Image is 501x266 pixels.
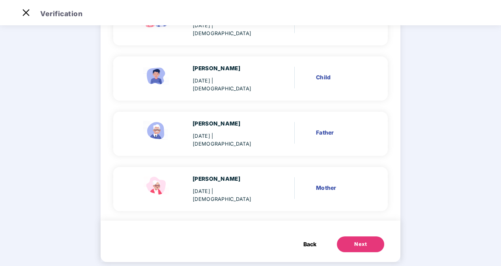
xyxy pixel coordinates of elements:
[303,240,316,249] span: Back
[193,132,266,148] div: [DATE]
[193,188,251,202] span: | [DEMOGRAPHIC_DATA]
[316,73,365,82] div: Child
[337,236,384,252] button: Next
[193,175,266,184] div: [PERSON_NAME]
[193,133,251,147] span: | [DEMOGRAPHIC_DATA]
[193,64,266,73] div: [PERSON_NAME]
[316,184,365,192] div: Mother
[193,120,266,128] div: [PERSON_NAME]
[193,22,266,37] div: [DATE]
[295,236,324,252] button: Back
[354,240,367,248] div: Next
[140,64,172,86] img: svg+xml;base64,PHN2ZyBpZD0iQ2hpbGRfbWFsZV9pY29uIiB4bWxucz0iaHR0cDovL3d3dy53My5vcmcvMjAwMC9zdmciIH...
[140,175,172,197] img: svg+xml;base64,PHN2ZyB4bWxucz0iaHR0cDovL3d3dy53My5vcmcvMjAwMC9zdmciIHdpZHRoPSI1NCIgaGVpZ2h0PSIzOC...
[316,128,365,137] div: Father
[193,77,266,93] div: [DATE]
[140,120,172,142] img: svg+xml;base64,PHN2ZyBpZD0iRmF0aGVyX2ljb24iIHhtbG5zPSJodHRwOi8vd3d3LnczLm9yZy8yMDAwL3N2ZyIgeG1sbn...
[193,187,266,203] div: [DATE]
